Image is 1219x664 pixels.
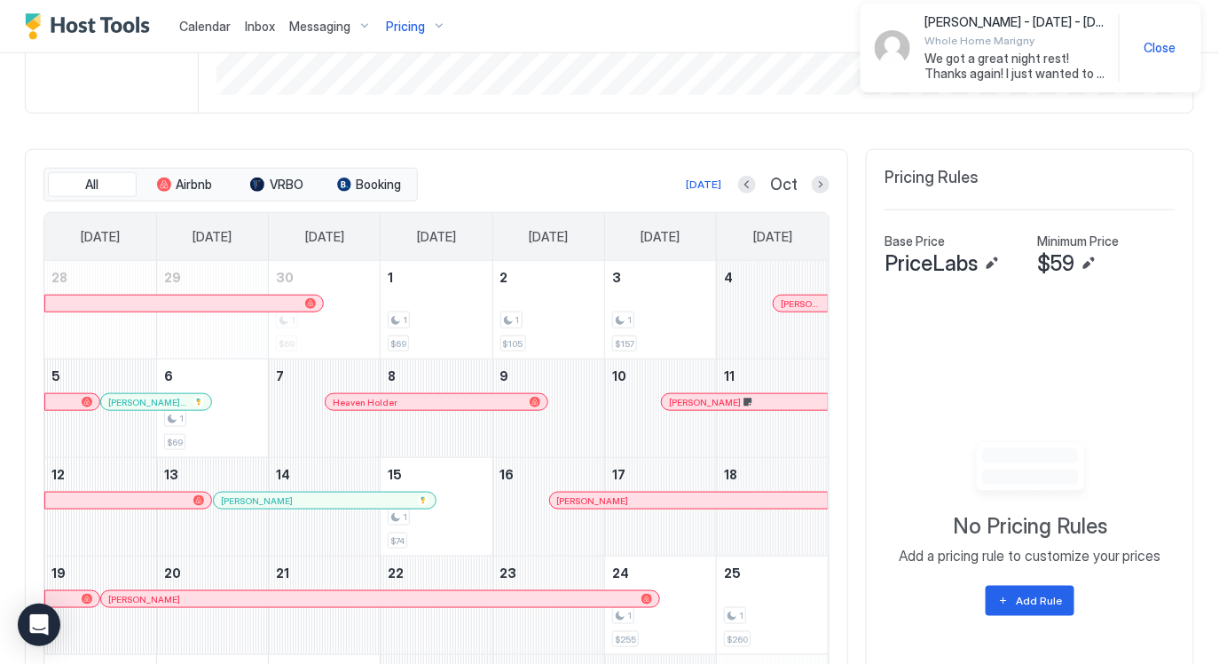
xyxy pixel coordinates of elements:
[511,213,586,261] a: Thursday
[615,634,636,645] span: $255
[500,270,508,285] span: 2
[25,13,158,40] a: Host Tools Logo
[739,610,743,621] span: 1
[86,177,99,193] span: All
[399,213,474,261] a: Wednesday
[717,557,829,589] a: October 25, 2025
[245,17,275,36] a: Inbox
[276,565,289,581] span: 21
[44,557,156,655] td: October 19, 2025
[605,557,716,589] a: October 24, 2025
[51,368,60,383] span: 5
[924,34,1105,47] span: Whole Home Marigny
[986,586,1074,616] button: Add Rule
[63,213,138,261] a: Sunday
[44,360,156,458] td: October 5, 2025
[717,261,829,294] a: October 4, 2025
[140,172,229,197] button: Airbnb
[529,229,568,245] span: [DATE]
[493,360,604,392] a: October 9, 2025
[381,360,492,392] a: October 8, 2025
[269,458,381,557] td: October 14, 2025
[500,368,509,383] span: 9
[724,368,735,383] span: 11
[179,19,231,34] span: Calendar
[167,437,183,448] span: $69
[885,233,945,249] span: Base Price
[686,177,721,193] div: [DATE]
[492,261,604,360] td: October 2, 2025
[270,177,303,193] span: VRBO
[738,176,756,194] button: Previous month
[605,458,716,491] a: October 17, 2025
[269,261,380,294] a: September 30, 2025
[924,51,1105,82] span: We got a great night rest! Thanks again! I just wanted to let you know we are already gone and I ...
[177,177,213,193] span: Airbnb
[1037,233,1119,249] span: Minimum Price
[390,338,406,350] span: $69
[44,557,156,589] a: October 19, 2025
[515,314,520,326] span: 1
[493,261,604,294] a: October 2, 2025
[503,338,523,350] span: $105
[615,338,634,350] span: $157
[164,467,178,482] span: 13
[381,360,492,458] td: October 8, 2025
[388,270,393,285] span: 1
[669,397,821,408] div: [PERSON_NAME]
[604,557,716,655] td: October 24, 2025
[269,557,381,655] td: October 21, 2025
[305,229,344,245] span: [DATE]
[493,458,604,491] a: October 16, 2025
[1037,250,1074,277] span: $59
[417,229,456,245] span: [DATE]
[492,360,604,458] td: October 9, 2025
[381,261,492,360] td: October 1, 2025
[108,594,180,605] span: [PERSON_NAME]
[51,565,66,581] span: 19
[157,557,268,589] a: October 20, 2025
[44,261,156,294] a: September 28, 2025
[605,360,716,392] a: October 10, 2025
[557,495,821,507] div: [PERSON_NAME]
[492,458,604,557] td: October 16, 2025
[108,397,186,408] span: [PERSON_NAME] Silent Auction
[333,397,540,408] div: Heaven Holder
[735,213,810,261] a: Saturday
[493,557,604,589] a: October 23, 2025
[44,360,156,392] a: October 5, 2025
[885,250,978,277] span: PriceLabs
[156,261,268,360] td: September 29, 2025
[357,177,402,193] span: Booking
[781,298,821,310] div: [PERSON_NAME]
[388,368,396,383] span: 8
[717,557,829,655] td: October 25, 2025
[386,19,425,35] span: Pricing
[245,19,275,34] span: Inbox
[500,565,517,581] span: 23
[612,368,626,383] span: 10
[51,467,65,482] span: 12
[612,270,621,285] span: 3
[390,535,405,547] span: $74
[157,360,268,392] a: October 6, 2025
[193,229,232,245] span: [DATE]
[81,229,120,245] span: [DATE]
[156,458,268,557] td: October 13, 2025
[108,397,204,408] div: [PERSON_NAME] Silent Auction
[717,458,829,491] a: October 18, 2025
[232,172,321,197] button: VRBO
[269,557,380,589] a: October 21, 2025
[604,360,716,458] td: October 10, 2025
[492,557,604,655] td: October 23, 2025
[381,261,492,294] a: October 1, 2025
[724,270,733,285] span: 4
[954,437,1107,506] div: Empty image
[612,467,625,482] span: 17
[612,565,629,581] span: 24
[875,30,910,66] div: Avatar
[157,261,268,294] a: September 29, 2025
[164,565,181,581] span: 20
[953,513,1107,540] span: No Pricing Rules
[604,261,716,360] td: October 3, 2025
